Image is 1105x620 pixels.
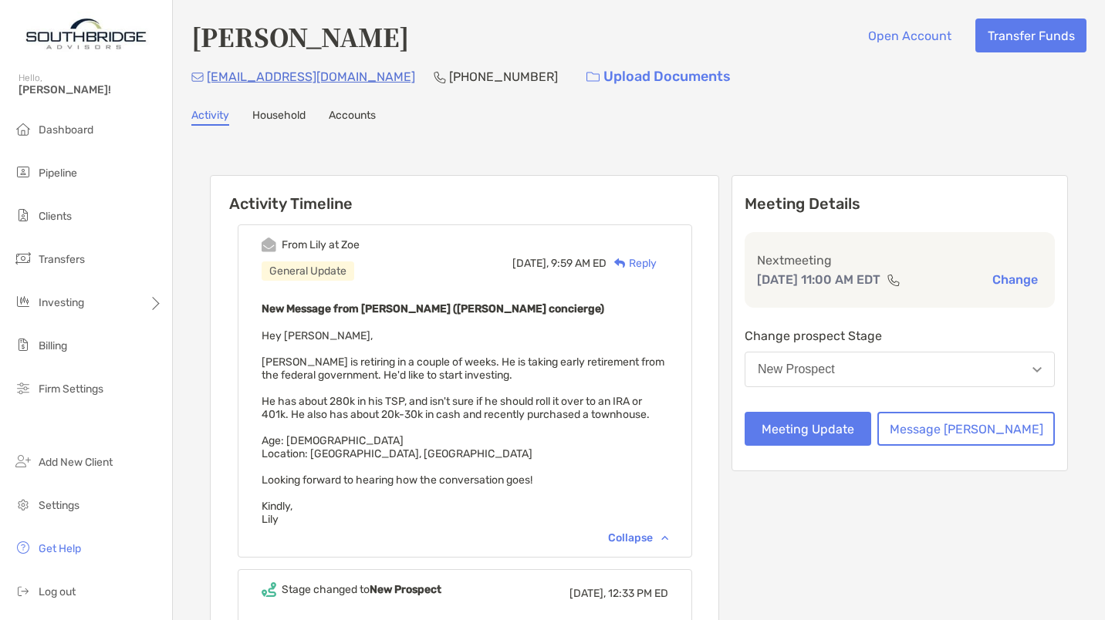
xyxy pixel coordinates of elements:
[856,19,963,52] button: Open Account
[329,109,376,126] a: Accounts
[39,339,67,352] span: Billing
[39,123,93,136] span: Dashboard
[661,535,668,540] img: Chevron icon
[608,587,668,600] span: 12:33 PM ED
[282,583,441,596] div: Stage changed to
[608,531,668,544] div: Collapse
[282,238,360,251] div: From Lily at Zoe
[252,109,306,126] a: Household
[551,257,607,270] span: 9:59 AM ED
[39,296,84,309] span: Investing
[569,587,606,600] span: [DATE],
[434,71,446,83] img: Phone Icon
[745,352,1055,387] button: New Prospect
[14,206,32,224] img: clients icon
[39,253,85,266] span: Transfers
[191,109,229,126] a: Activity
[207,67,415,86] p: [EMAIL_ADDRESS][DOMAIN_NAME]
[449,67,558,86] p: [PHONE_NUMBER]
[14,581,32,600] img: logout icon
[39,499,79,512] span: Settings
[14,292,32,311] img: investing icon
[14,379,32,397] img: firm-settings icon
[877,412,1055,446] button: Message [PERSON_NAME]
[262,302,604,315] b: New Message from [PERSON_NAME] ([PERSON_NAME] concierge)
[975,19,1086,52] button: Transfer Funds
[745,326,1055,345] p: Change prospect Stage
[370,583,441,596] b: New Prospect
[512,257,549,270] span: [DATE],
[758,362,835,376] div: New Prospect
[39,456,113,469] span: Add New Client
[211,176,718,213] h6: Activity Timeline
[191,19,409,54] h4: [PERSON_NAME]
[887,274,901,286] img: communication type
[745,194,1055,214] p: Meeting Details
[614,258,626,268] img: Reply icon
[262,329,664,526] span: Hey [PERSON_NAME], [PERSON_NAME] is retiring in a couple of weeks. He is taking early retirement ...
[262,238,276,252] img: Event icon
[745,412,871,446] button: Meeting Update
[262,582,276,597] img: Event icon
[757,270,880,289] p: [DATE] 11:00 AM EDT
[39,382,103,396] span: Firm Settings
[607,255,657,271] div: Reply
[262,261,354,281] div: General Update
[576,60,741,93] a: Upload Documents
[19,6,154,62] img: Zoe Logo
[1032,367,1042,372] img: Open dropdown arrow
[14,538,32,557] img: get-help icon
[14,120,32,138] img: dashboard icon
[14,163,32,181] img: pipeline icon
[757,251,1042,270] p: Next meeting
[14,495,32,514] img: settings icon
[14,335,32,354] img: billing icon
[191,72,204,82] img: Email Icon
[14,452,32,470] img: add_new_client icon
[39,542,81,555] span: Get Help
[39,585,76,598] span: Log out
[39,167,77,180] span: Pipeline
[39,210,72,223] span: Clients
[19,83,163,96] span: [PERSON_NAME]!
[14,249,32,268] img: transfers icon
[586,72,600,83] img: button icon
[988,271,1042,288] button: Change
